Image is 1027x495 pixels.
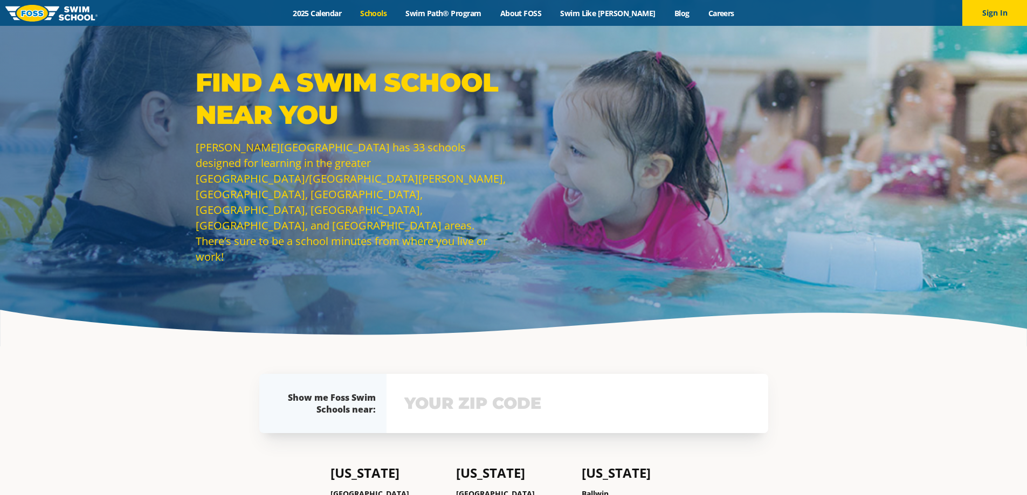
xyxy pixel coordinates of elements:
a: 2025 Calendar [284,8,351,18]
a: Schools [351,8,396,18]
a: Swim Path® Program [396,8,491,18]
p: Find a Swim School Near You [196,66,508,131]
p: [PERSON_NAME][GEOGRAPHIC_DATA] has 33 schools designed for learning in the greater [GEOGRAPHIC_DA... [196,140,508,264]
h4: [US_STATE] [582,465,697,480]
a: Blog [665,8,699,18]
a: About FOSS [491,8,551,18]
img: FOSS Swim School Logo [5,5,98,22]
a: Swim Like [PERSON_NAME] [551,8,665,18]
div: Show me Foss Swim Schools near: [281,392,376,415]
h4: [US_STATE] [456,465,571,480]
h4: [US_STATE] [330,465,445,480]
a: Careers [699,8,743,18]
input: YOUR ZIP CODE [402,388,753,419]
